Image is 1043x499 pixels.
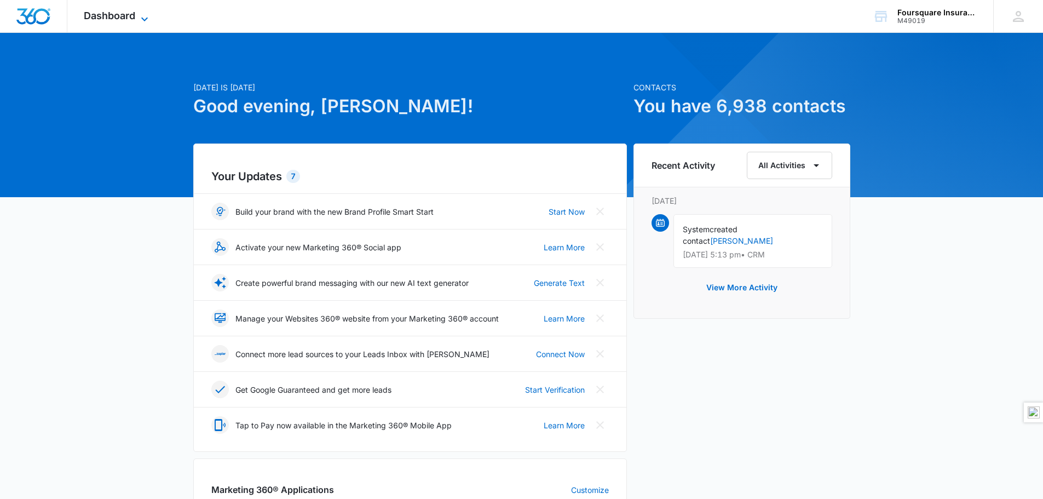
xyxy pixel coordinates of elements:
p: Contacts [633,82,850,93]
a: Learn More [544,313,585,324]
button: Close [591,238,609,256]
button: Close [591,274,609,291]
p: Build your brand with the new Brand Profile Smart Start [235,206,434,217]
button: All Activities [747,152,832,179]
button: Close [591,381,609,398]
a: Start Verification [525,384,585,395]
a: Learn More [544,420,585,431]
button: Close [591,309,609,327]
button: Close [591,345,609,363]
span: created contact [683,225,737,245]
a: [PERSON_NAME] [710,236,773,245]
a: Customize [571,484,609,496]
div: account name [897,8,977,17]
h2: Your Updates [211,168,609,185]
p: Activate your new Marketing 360® Social app [235,242,401,253]
button: View More Activity [695,274,788,301]
p: Tap to Pay now available in the Marketing 360® Mobile App [235,420,452,431]
span: System [683,225,710,234]
a: Learn More [544,242,585,253]
p: [DATE] 5:13 pm • CRM [683,251,823,259]
a: Connect Now [536,348,585,360]
p: Get Google Guaranteed and get more leads [235,384,391,395]
div: 7 [286,170,300,183]
span: Dashboard [84,10,135,21]
p: Create powerful brand messaging with our new AI text generator [235,277,469,289]
div: account id [897,17,977,25]
button: Close [591,416,609,434]
h1: You have 6,938 contacts [633,93,850,119]
a: Start Now [549,206,585,217]
a: Generate Text [534,277,585,289]
p: Manage your Websites 360® website from your Marketing 360® account [235,313,499,324]
p: [DATE] [652,195,832,207]
p: [DATE] is [DATE] [193,82,627,93]
h1: Good evening, [PERSON_NAME]! [193,93,627,119]
h2: Marketing 360® Applications [211,483,334,496]
p: Connect more lead sources to your Leads Inbox with [PERSON_NAME] [235,348,489,360]
h6: Recent Activity [652,159,715,172]
button: Close [591,203,609,220]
